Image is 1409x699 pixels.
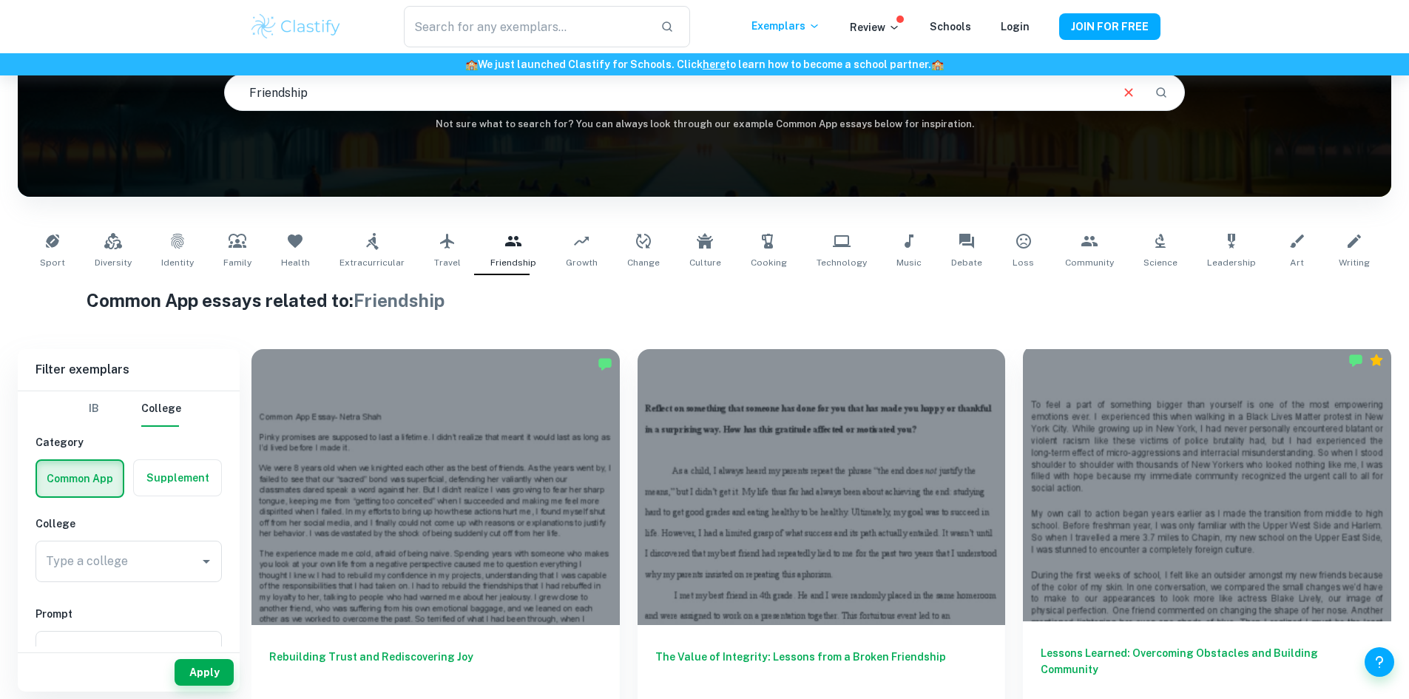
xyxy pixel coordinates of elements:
a: Schools [930,21,971,33]
p: Review [850,19,900,36]
h6: We just launched Clastify for Schools. Click to learn how to become a school partner. [3,56,1406,72]
button: Help and Feedback [1365,647,1394,677]
span: Community [1065,256,1114,269]
img: Marked [598,357,612,371]
h1: Common App essays related to: [87,287,1322,314]
button: Search [1149,80,1174,105]
span: Culture [689,256,721,269]
span: Sport [40,256,65,269]
img: Clastify logo [249,12,343,41]
button: Open [196,551,217,572]
span: 🏫 [931,58,944,70]
span: Friendship [490,256,536,269]
span: Growth [566,256,598,269]
span: Change [627,256,660,269]
input: Search for any exemplars... [404,6,648,47]
button: JOIN FOR FREE [1059,13,1160,40]
h6: Filter exemplars [18,349,240,391]
span: Loss [1013,256,1034,269]
span: Health [281,256,310,269]
span: Identity [161,256,194,269]
p: Exemplars [751,18,820,34]
button: IB [76,391,112,427]
h6: Lessons Learned: Overcoming Obstacles and Building Community [1041,645,1373,694]
span: Extracurricular [339,256,405,269]
span: Music [896,256,922,269]
span: Technology [817,256,867,269]
span: Debate [951,256,982,269]
span: Family [223,256,251,269]
h6: Category [36,434,222,450]
span: Art [1290,256,1304,269]
h6: College [36,516,222,532]
a: here [703,58,726,70]
div: Premium [1369,353,1384,368]
span: Writing [1339,256,1370,269]
button: Apply [175,659,234,686]
span: Travel [434,256,461,269]
span: Friendship [354,290,445,311]
h6: Not sure what to search for? You can always look through our example Common App essays below for ... [18,117,1391,132]
button: Common App [37,461,123,496]
button: Clear [1115,78,1143,107]
h6: Rebuilding Trust and Rediscovering Joy [269,649,602,698]
span: Science [1143,256,1177,269]
a: Login [1001,21,1030,33]
button: Supplement [134,460,221,496]
img: Marked [1348,353,1363,368]
span: Diversity [95,256,132,269]
span: Leadership [1207,256,1256,269]
span: Cooking [751,256,787,269]
span: 🏫 [465,58,478,70]
div: Filter type choice [76,391,181,427]
input: E.g. I love building drones, I used to be ashamed of my name... [225,72,1109,113]
h6: The Value of Integrity: Lessons from a Broken Friendship [655,649,988,698]
h6: Prompt [36,606,222,622]
button: College [141,391,181,427]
